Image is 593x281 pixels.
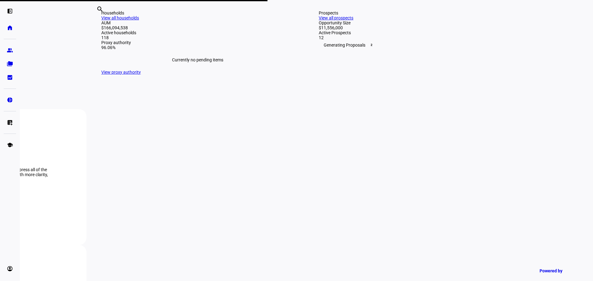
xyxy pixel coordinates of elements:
a: View all prospects [319,15,353,20]
a: folder_copy [4,58,16,70]
div: 118 [101,35,294,40]
eth-mat-symbol: school [7,142,13,148]
a: View proxy authority [101,70,141,75]
a: View all households [101,15,139,20]
div: $11,556,000 [319,25,511,30]
eth-mat-symbol: folder_copy [7,61,13,67]
a: home [4,22,16,34]
a: pie_chart [4,94,16,106]
eth-mat-symbol: pie_chart [7,97,13,103]
a: group [4,44,16,56]
div: 96.06% [101,45,294,50]
div: Generating Proposals [319,40,511,50]
eth-mat-symbol: left_panel_open [7,8,13,14]
div: Opportunity Size [319,20,511,25]
div: 12 [319,35,511,40]
div: Households [101,10,294,15]
eth-mat-symbol: list_alt_add [7,119,13,126]
eth-mat-symbol: home [7,25,13,31]
input: Enter name of prospect or household [96,14,98,21]
span: 2 [369,43,374,48]
div: Proxy authority [101,40,294,45]
mat-icon: search [96,6,104,13]
div: Active households [101,30,294,35]
eth-mat-symbol: bid_landscape [7,74,13,81]
div: Currently no pending items [101,50,294,70]
eth-mat-symbol: group [7,47,13,53]
div: $166,094,538 [101,25,294,30]
a: bid_landscape [4,71,16,84]
a: Powered by [536,265,584,276]
div: Prospects [319,10,511,15]
div: Active Prospects [319,30,511,35]
eth-mat-symbol: account_circle [7,266,13,272]
div: AUM [101,20,294,25]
